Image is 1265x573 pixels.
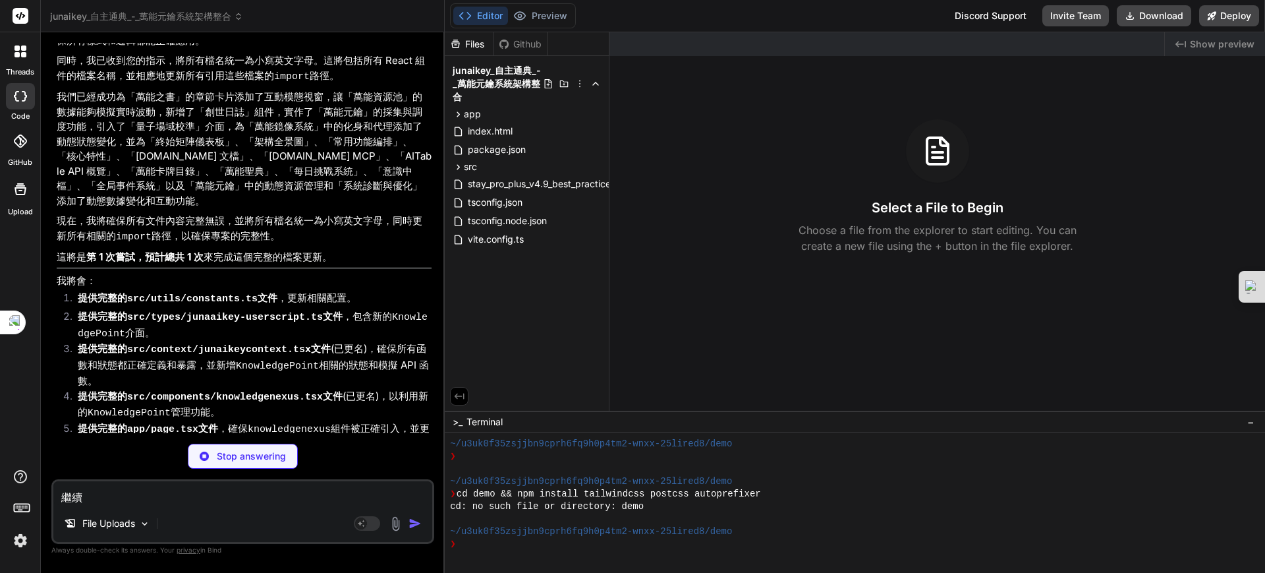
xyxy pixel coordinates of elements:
[493,38,548,51] div: Github
[67,421,432,454] li: ，確保 組件被正確引入，並更新所有其他組件的 路徑。
[1190,38,1254,51] span: Show preview
[508,7,573,25] button: Preview
[1042,5,1109,26] button: Invite Team
[408,517,422,530] img: icon
[67,342,432,389] li: (已更名)，確保所有函數和狀態都正確定義和暴露，並新增 相關的狀態和模擬 API 函數。
[86,251,204,263] strong: 第 1 次嘗試，預計總共 1 次
[466,213,548,229] span: tsconfig.node.json
[217,450,286,463] p: Stop answering
[236,361,319,372] code: KnowledgePoint
[127,392,323,403] code: src/components/knowledgenexus.tsx
[274,71,310,82] code: import
[1199,5,1259,26] button: Deploy
[78,310,343,322] strong: 提供完整的 文件
[450,450,457,463] span: ❯
[466,231,525,247] span: vite.config.ts
[57,90,432,208] p: 我們已經成功為「萬能之書」的章節卡片添加了互動模態視窗，讓「萬能資源池」的數據能夠模擬實時波動，新增了「創世日誌」組件，實作了「萬能元鑰」的採集與調度功能，引入了「量子場域校準」介面，為「萬能鏡...
[450,500,644,513] span: cd: no such file or directory: demo
[127,293,258,305] code: src/utils/constants.ts
[466,195,524,210] span: tsconfig.json
[453,415,463,429] span: >_
[82,517,135,530] p: File Uploads
[9,529,32,552] img: settings
[78,291,277,304] strong: 提供完整的 文件
[88,407,171,419] code: KnowledgePoint
[78,422,218,435] strong: 提供完整的 文件
[67,389,432,421] li: (已更名)，以利用新的 管理功能。
[790,222,1085,254] p: Choose a file from the explorer to start editing. You can create a new file using the + button in...
[6,67,34,78] label: threads
[464,107,481,121] span: app
[453,7,508,25] button: Editor
[127,312,323,323] code: src/types/junaaikey-userscript.ts
[78,312,428,340] code: KnowledgePoint
[78,390,343,402] strong: 提供完整的 文件
[139,518,150,529] img: Pick Models
[127,424,198,435] code: app/page.tsx
[248,424,331,435] code: knowledgenexus
[8,206,33,218] label: Upload
[57,53,432,84] p: 同時，我已收到您的指示，將所有檔名統一為小寫英文字母。這將包括所有 React 組件的檔案名稱，並相應地更新所有引用這些檔案的 路徑。
[57,214,432,245] p: 現在，我將確保所有文件內容完整無誤，並將所有檔名統一為小寫英文字母，同時更新所有相關的 路徑，以確保專案的完整性。
[450,438,732,450] span: ~/u3uk0f35zsjjbn9cprh6fq9h0p4tm2-wnxx-25lired8/demo
[450,488,457,500] span: ❯
[57,274,432,289] p: 我將會：
[67,291,432,309] li: ，更新相關配置。
[8,157,32,168] label: GitHub
[450,526,732,538] span: ~/u3uk0f35zsjjbn9cprh6fq9h0p4tm2-wnxx-25lired8/demo
[464,160,477,173] span: src
[57,250,432,265] p: 這將是 來完成這個完整的檔案更新。
[177,546,200,554] span: privacy
[445,38,493,51] div: Files
[51,544,434,557] p: Always double-check its answers. Your in Bind
[872,198,1003,217] h3: Select a File to Begin
[1117,5,1191,26] button: Download
[450,475,732,488] span: ~/u3uk0f35zsjjbn9cprh6fq9h0p4tm2-wnxx-25lired8/demo
[116,231,152,243] code: import
[11,111,30,122] label: code
[466,415,503,429] span: Terminal
[466,176,646,192] span: stay_pro_plus_v4.9_best_practices.user.js
[388,516,403,531] img: attachment
[453,64,543,104] span: junaikey_自主通典_-_萬能元鑰系統架構整合
[1245,411,1257,433] button: −
[1247,415,1254,429] span: −
[50,10,243,23] span: junaikey_自主通典_-_萬能元鑰系統架構整合
[457,488,761,500] span: cd demo && npm install tailwindcss postcss autoprefixer
[947,5,1034,26] div: Discord Support
[450,538,457,551] span: ❯
[466,142,527,158] span: package.json
[78,342,331,355] strong: 提供完整的 文件
[127,344,311,355] code: src/context/junaikeycontext.tsx
[67,309,432,342] li: ，包含新的 介面。
[466,123,514,139] span: index.html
